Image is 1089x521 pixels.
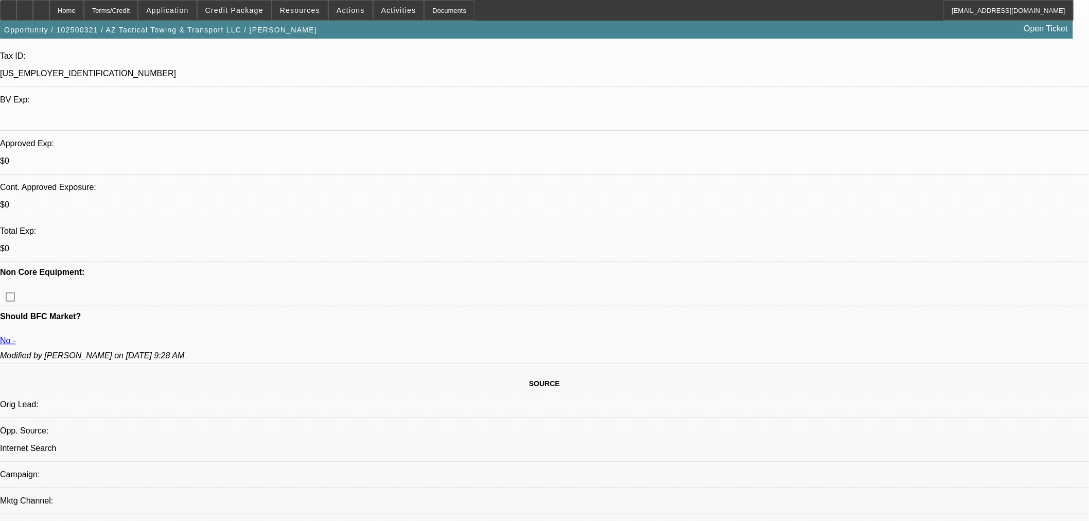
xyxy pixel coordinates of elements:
button: Application [138,1,196,20]
button: Actions [329,1,373,20]
span: Activities [381,6,416,14]
span: Credit Package [205,6,264,14]
a: Open Ticket [1020,20,1072,38]
span: Actions [337,6,365,14]
button: Activities [374,1,424,20]
span: Opportunity / 102500321 / AZ Tactical Towing & Transport LLC / [PERSON_NAME] [4,26,317,34]
button: Resources [272,1,328,20]
span: SOURCE [529,379,560,388]
button: Credit Package [198,1,271,20]
span: Resources [280,6,320,14]
span: Application [146,6,188,14]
